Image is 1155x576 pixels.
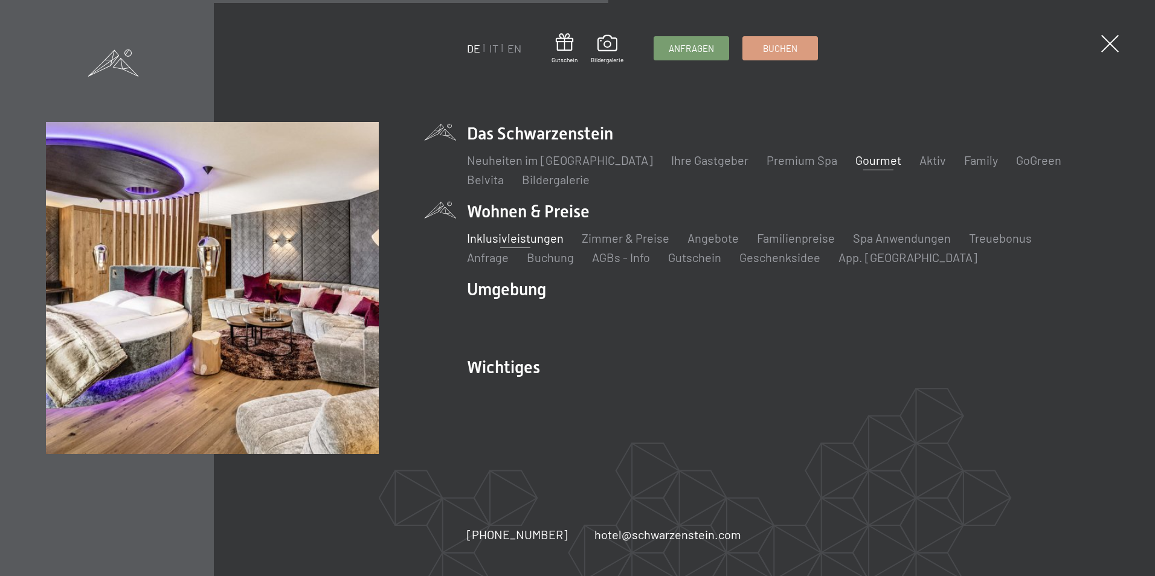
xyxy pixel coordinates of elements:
a: Bildergalerie [591,35,623,64]
a: App. [GEOGRAPHIC_DATA] [838,250,977,264]
span: Bildergalerie [591,56,623,64]
a: Treuebonus [969,231,1032,245]
a: EN [507,42,521,55]
a: Spa Anwendungen [853,231,951,245]
a: Familienpreise [757,231,835,245]
span: Anfragen [669,42,714,55]
a: hotel@schwarzenstein.com [594,526,741,543]
a: [PHONE_NUMBER] [467,526,568,543]
a: Anfragen [654,37,729,60]
a: Angebote [687,231,739,245]
a: Buchen [743,37,817,60]
span: [PHONE_NUMBER] [467,527,568,542]
a: Zimmer & Preise [582,231,669,245]
a: Gourmet [855,153,901,167]
a: IT [489,42,498,55]
a: Premium Spa [767,153,837,167]
a: AGBs - Info [592,250,650,264]
a: Gutschein [552,33,577,64]
a: Inklusivleistungen [467,231,564,245]
a: Anfrage [467,250,509,264]
a: Ihre Gastgeber [671,153,748,167]
a: Aktiv [919,153,946,167]
a: Bildergalerie [522,172,590,187]
a: Geschenksidee [739,250,820,264]
a: Neuheiten im [GEOGRAPHIC_DATA] [467,153,653,167]
a: Buchung [527,250,574,264]
a: DE [467,42,480,55]
span: Gutschein [552,56,577,64]
a: Belvita [467,172,504,187]
a: Family [964,153,998,167]
span: Buchen [763,42,797,55]
a: Gutschein [668,250,721,264]
a: GoGreen [1016,153,1061,167]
